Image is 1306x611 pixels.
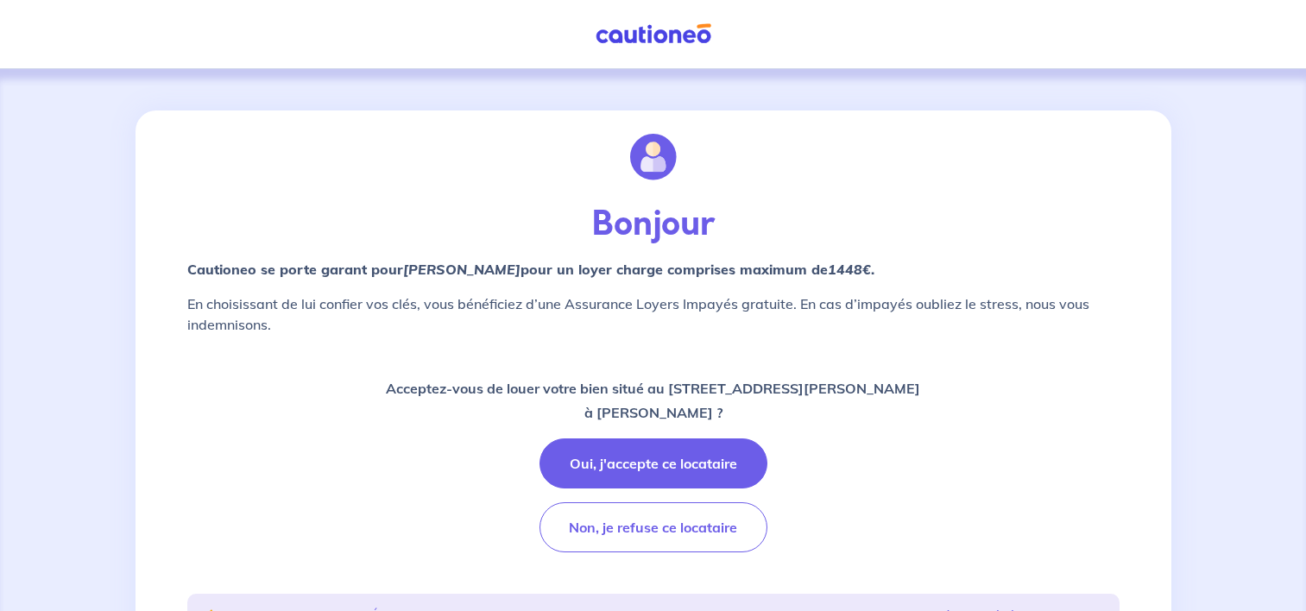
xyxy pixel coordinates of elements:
[630,134,677,180] img: illu_account.svg
[539,438,767,488] button: Oui, j'accepte ce locataire
[187,293,1120,335] p: En choisissant de lui confier vos clés, vous bénéficiez d’une Assurance Loyers Impayés gratuite. ...
[187,204,1120,245] p: Bonjour
[403,261,521,278] em: [PERSON_NAME]
[539,502,767,552] button: Non, je refuse ce locataire
[187,261,874,278] strong: Cautioneo se porte garant pour pour un loyer charge comprises maximum de .
[589,23,718,45] img: Cautioneo
[828,261,871,278] em: 1448€
[386,376,920,425] p: Acceptez-vous de louer votre bien situé au [STREET_ADDRESS][PERSON_NAME] à [PERSON_NAME] ?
